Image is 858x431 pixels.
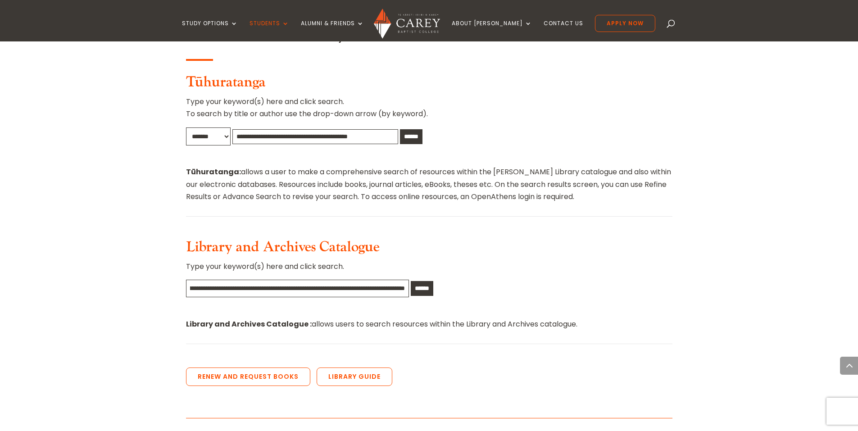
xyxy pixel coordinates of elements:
p: allows a user to make a comprehensive search of resources within the [PERSON_NAME] Library catalo... [186,166,672,203]
p: Type your keyword(s) here and click search. [186,260,672,280]
p: allows users to search resources within the Library and Archives catalogue. [186,318,672,330]
strong: Library and Archives Catalogue : [186,319,312,329]
a: Alumni & Friends [301,20,364,41]
a: Library Guide [317,367,392,386]
a: About [PERSON_NAME] [452,20,532,41]
a: Students [250,20,289,41]
a: Apply Now [595,15,655,32]
h3: Tūhuratanga [186,74,672,95]
img: Carey Baptist College [374,9,440,39]
a: Renew and Request Books [186,367,310,386]
a: Contact Us [544,20,583,41]
h3: Library and Archives Catalogue [186,239,672,260]
a: Study Options [182,20,238,41]
p: Type your keyword(s) here and click search. To search by title or author use the drop-down arrow ... [186,95,672,127]
strong: Tūhuratanga: [186,167,241,177]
